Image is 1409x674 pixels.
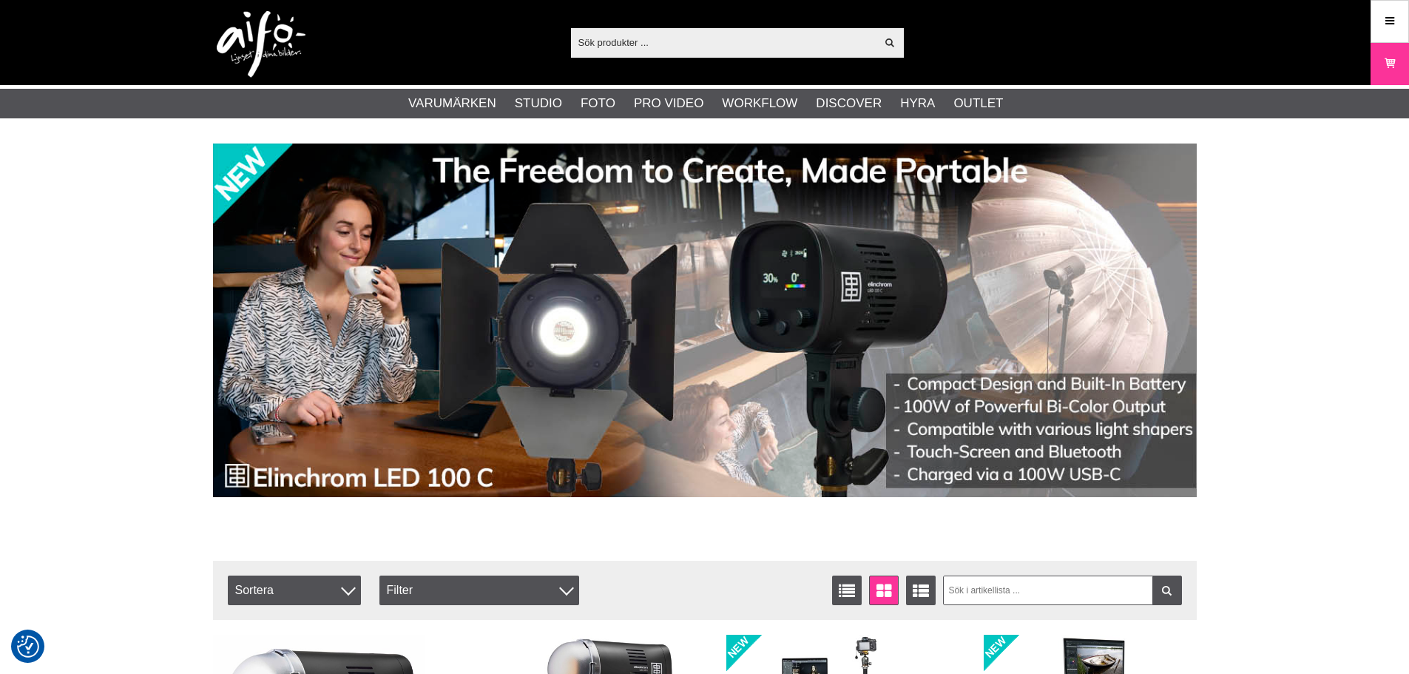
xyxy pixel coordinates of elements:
[17,633,39,660] button: Samtyckesinställningar
[217,11,305,78] img: logo.png
[900,94,935,113] a: Hyra
[515,94,562,113] a: Studio
[581,94,615,113] a: Foto
[943,576,1182,605] input: Sök i artikellista ...
[634,94,703,113] a: Pro Video
[17,636,39,658] img: Revisit consent button
[816,94,882,113] a: Discover
[379,576,579,605] div: Filter
[228,576,361,605] span: Sortera
[722,94,797,113] a: Workflow
[571,31,876,53] input: Sök produkter ...
[1152,576,1182,605] a: Filtrera
[869,576,899,605] a: Fönstervisning
[953,94,1003,113] a: Outlet
[906,576,936,605] a: Utökad listvisning
[832,576,862,605] a: Listvisning
[213,144,1197,497] img: Annons:002 banner-elin-led100c11390x.jpg
[408,94,496,113] a: Varumärken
